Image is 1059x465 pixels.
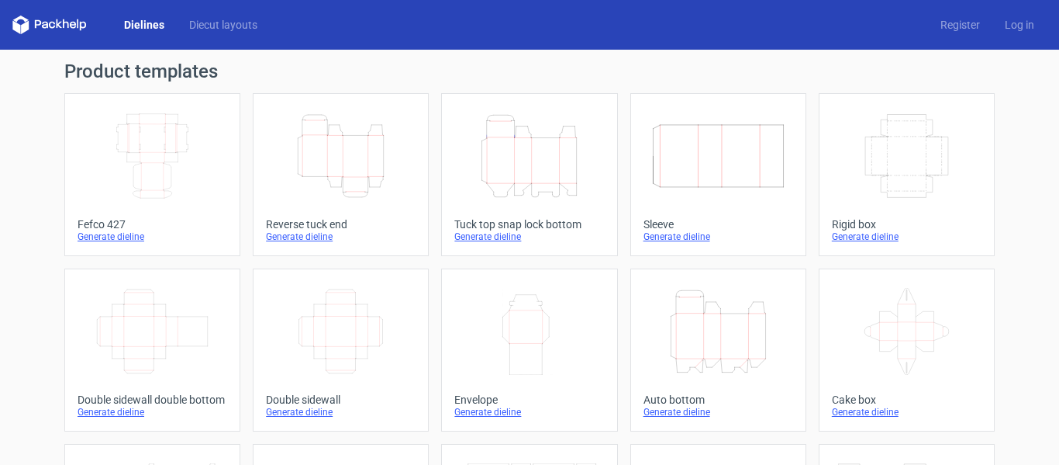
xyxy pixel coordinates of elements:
div: Generate dieline [78,406,227,418]
div: Reverse tuck end [266,218,416,231]
div: Envelope [454,394,604,406]
a: Diecut layouts [177,17,270,33]
div: Generate dieline [266,231,416,243]
div: Generate dieline [832,406,981,418]
a: SleeveGenerate dieline [630,93,806,256]
a: Auto bottomGenerate dieline [630,269,806,432]
a: Dielines [112,17,177,33]
div: Sleeve [643,218,793,231]
a: Log in [992,17,1047,33]
div: Auto bottom [643,394,793,406]
a: Fefco 427Generate dieline [64,93,240,256]
h1: Product templates [64,62,995,81]
a: Double sidewallGenerate dieline [253,269,429,432]
a: Rigid boxGenerate dieline [819,93,995,256]
div: Cake box [832,394,981,406]
div: Generate dieline [454,231,604,243]
a: Cake boxGenerate dieline [819,269,995,432]
div: Rigid box [832,218,981,231]
div: Generate dieline [78,231,227,243]
div: Fefco 427 [78,218,227,231]
a: Double sidewall double bottomGenerate dieline [64,269,240,432]
a: Register [928,17,992,33]
div: Tuck top snap lock bottom [454,218,604,231]
div: Generate dieline [643,406,793,418]
div: Double sidewall [266,394,416,406]
div: Double sidewall double bottom [78,394,227,406]
div: Generate dieline [832,231,981,243]
a: Tuck top snap lock bottomGenerate dieline [441,93,617,256]
div: Generate dieline [454,406,604,418]
div: Generate dieline [266,406,416,418]
div: Generate dieline [643,231,793,243]
a: EnvelopeGenerate dieline [441,269,617,432]
a: Reverse tuck endGenerate dieline [253,93,429,256]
